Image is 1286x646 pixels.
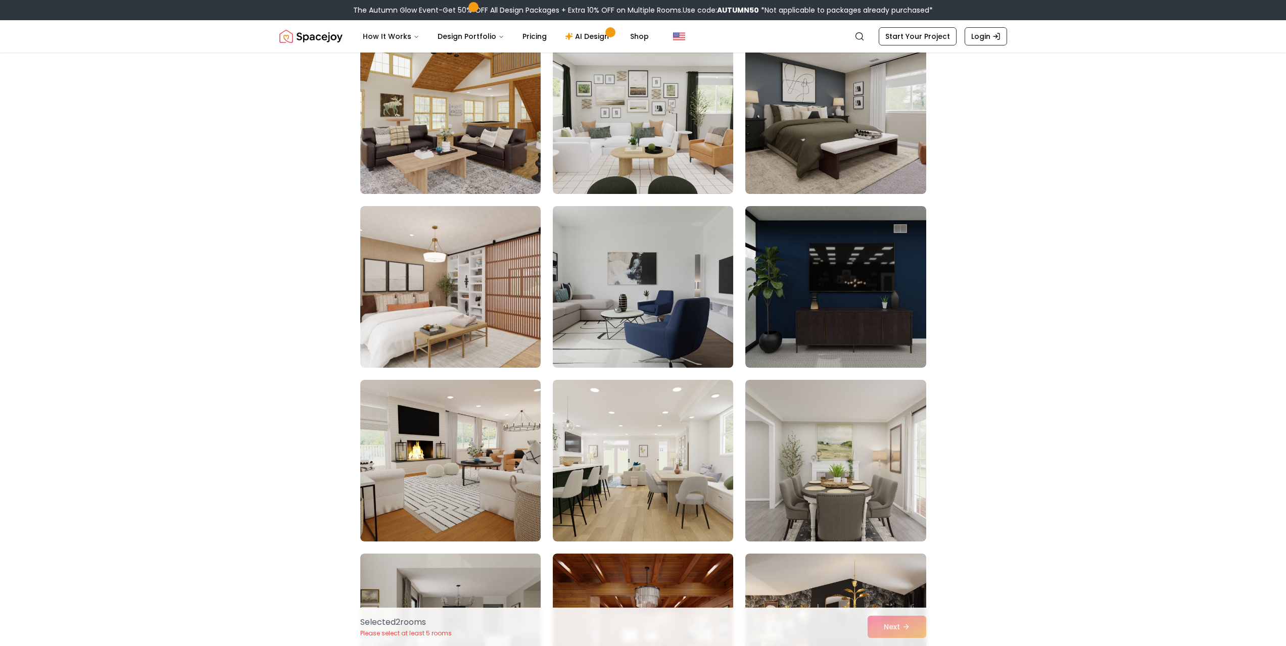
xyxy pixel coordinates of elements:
p: Please select at least 5 rooms [360,629,452,637]
img: Room room-62 [553,380,733,541]
span: *Not applicable to packages already purchased* [759,5,933,15]
img: Room room-58 [360,206,541,368]
img: Room room-60 [745,206,926,368]
img: Room room-61 [360,380,541,541]
nav: Main [355,26,657,46]
img: Room room-57 [745,32,926,194]
a: Login [965,27,1007,45]
img: United States [673,30,685,42]
img: Room room-63 [745,380,926,541]
button: Design Portfolio [430,26,512,46]
div: The Autumn Glow Event-Get 50% OFF All Design Packages + Extra 10% OFF on Multiple Rooms. [353,5,933,15]
a: Pricing [514,26,555,46]
img: Room room-56 [553,32,733,194]
p: Selected 2 room s [360,616,452,628]
a: AI Design [557,26,620,46]
a: Shop [622,26,657,46]
span: Use code: [683,5,759,15]
a: Start Your Project [879,27,957,45]
nav: Global [279,20,1007,53]
b: AUTUMN50 [717,5,759,15]
img: Room room-55 [360,32,541,194]
button: How It Works [355,26,427,46]
img: Room room-59 [548,202,738,372]
img: Spacejoy Logo [279,26,343,46]
a: Spacejoy [279,26,343,46]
